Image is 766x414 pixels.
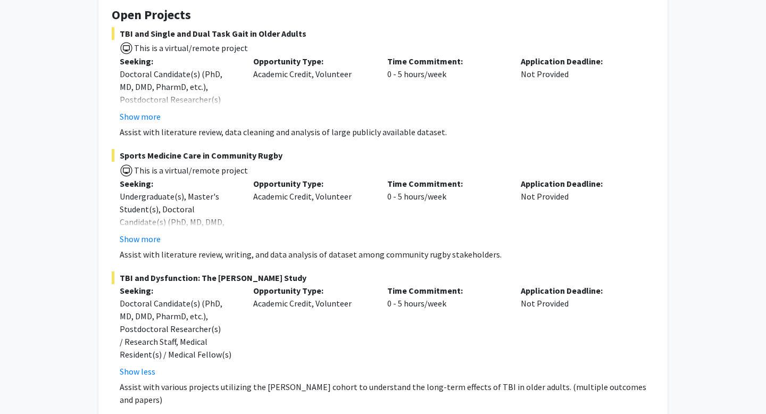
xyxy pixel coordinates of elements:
button: Show more [120,110,161,123]
span: TBI and Dysfunction: The [PERSON_NAME] Study [112,271,654,284]
h4: Open Projects [112,7,654,23]
span: This is a virtual/remote project [133,43,248,53]
div: Not Provided [513,55,646,123]
div: Academic Credit, Volunteer [245,55,379,123]
p: Time Commitment: [387,284,505,297]
div: Doctoral Candidate(s) (PhD, MD, DMD, PharmD, etc.), Postdoctoral Researcher(s) / Research Staff, ... [120,68,237,131]
span: TBI and Single and Dual Task Gait in Older Adults [112,27,654,40]
p: Application Deadline: [521,55,638,68]
p: Time Commitment: [387,55,505,68]
div: Academic Credit, Volunteer [245,177,379,245]
div: Doctoral Candidate(s) (PhD, MD, DMD, PharmD, etc.), Postdoctoral Researcher(s) / Research Staff, ... [120,297,237,361]
p: Application Deadline: [521,284,638,297]
div: Not Provided [513,177,646,245]
div: 0 - 5 hours/week [379,177,513,245]
p: Assist with literature review, data cleaning and analysis of large publicly available dataset. [120,126,654,138]
div: Undergraduate(s), Master's Student(s), Doctoral Candidate(s) (PhD, MD, DMD, PharmD, etc.), Postdo... [120,190,237,279]
p: Application Deadline: [521,177,638,190]
p: Seeking: [120,55,237,68]
p: Opportunity Type: [253,177,371,190]
iframe: Chat [8,366,45,406]
p: Seeking: [120,284,237,297]
p: Time Commitment: [387,177,505,190]
span: This is a virtual/remote project [133,165,248,176]
div: Academic Credit, Volunteer [245,284,379,378]
p: Seeking: [120,177,237,190]
div: 0 - 5 hours/week [379,55,513,123]
p: Opportunity Type: [253,284,371,297]
button: Show more [120,233,161,245]
button: Show less [120,365,155,378]
p: Assist with literature review, writing, and data analysis of dataset among community rugby stakeh... [120,248,654,261]
div: 0 - 5 hours/week [379,284,513,378]
p: Assist with various projects utilizing the [PERSON_NAME] cohort to understand the long-term effec... [120,380,654,406]
span: Sports Medicine Care in Community Rugby [112,149,654,162]
p: Opportunity Type: [253,55,371,68]
div: Not Provided [513,284,646,378]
